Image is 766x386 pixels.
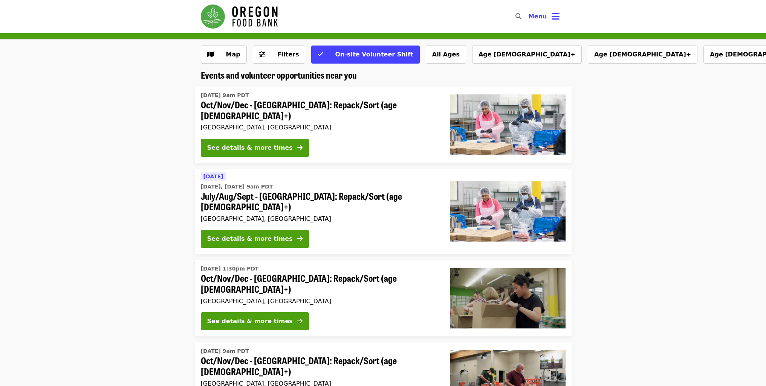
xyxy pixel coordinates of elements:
[253,46,306,64] button: Filters (0 selected)
[311,46,419,64] button: On-site Volunteer Shift
[201,99,438,121] span: Oct/Nov/Dec - [GEOGRAPHIC_DATA]: Repack/Sort (age [DEMOGRAPHIC_DATA]+)
[259,51,265,58] i: sliders-h icon
[201,191,438,213] span: July/Aug/Sept - [GEOGRAPHIC_DATA]: Repack/Sort (age [DEMOGRAPHIC_DATA]+)
[277,51,299,58] span: Filters
[207,51,214,58] i: map icon
[201,273,438,295] span: Oct/Nov/Dec - [GEOGRAPHIC_DATA]: Repack/Sort (age [DEMOGRAPHIC_DATA]+)
[201,5,278,29] img: Oregon Food Bank - Home
[226,51,240,58] span: Map
[195,87,572,163] a: See details for "Oct/Nov/Dec - Beaverton: Repack/Sort (age 10+)"
[201,265,259,273] time: [DATE] 1:30pm PDT
[201,124,438,131] div: [GEOGRAPHIC_DATA], [GEOGRAPHIC_DATA]
[201,91,249,99] time: [DATE] 9am PDT
[588,46,697,64] button: Age [DEMOGRAPHIC_DATA]+
[201,347,249,355] time: [DATE] 9am PDT
[515,13,521,20] i: search icon
[201,230,309,248] button: See details & more times
[552,11,560,22] i: bars icon
[335,51,413,58] span: On-site Volunteer Shift
[201,46,247,64] button: Show map view
[201,312,309,330] button: See details & more times
[203,173,223,179] span: [DATE]
[195,260,572,336] a: See details for "Oct/Nov/Dec - Portland: Repack/Sort (age 8+)"
[201,68,357,81] span: Events and volunteer opportunities near you
[450,181,566,242] img: July/Aug/Sept - Beaverton: Repack/Sort (age 10+) organized by Oregon Food Bank
[201,355,438,377] span: Oct/Nov/Dec - [GEOGRAPHIC_DATA]: Repack/Sort (age [DEMOGRAPHIC_DATA]+)
[201,183,273,191] time: [DATE], [DATE] 9am PDT
[318,51,323,58] i: check icon
[526,8,532,26] input: Search
[195,169,572,254] a: See details for "July/Aug/Sept - Beaverton: Repack/Sort (age 10+)"
[297,144,303,151] i: arrow-right icon
[472,46,582,64] button: Age [DEMOGRAPHIC_DATA]+
[450,268,566,328] img: Oct/Nov/Dec - Portland: Repack/Sort (age 8+) organized by Oregon Food Bank
[207,143,293,152] div: See details & more times
[201,215,438,222] div: [GEOGRAPHIC_DATA], [GEOGRAPHIC_DATA]
[528,13,547,20] span: Menu
[201,298,438,305] div: [GEOGRAPHIC_DATA], [GEOGRAPHIC_DATA]
[207,317,293,326] div: See details & more times
[450,94,566,155] img: Oct/Nov/Dec - Beaverton: Repack/Sort (age 10+) organized by Oregon Food Bank
[297,235,303,242] i: arrow-right icon
[297,318,303,325] i: arrow-right icon
[426,46,466,64] button: All Ages
[201,139,309,157] button: See details & more times
[522,8,566,26] button: Toggle account menu
[207,234,293,243] div: See details & more times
